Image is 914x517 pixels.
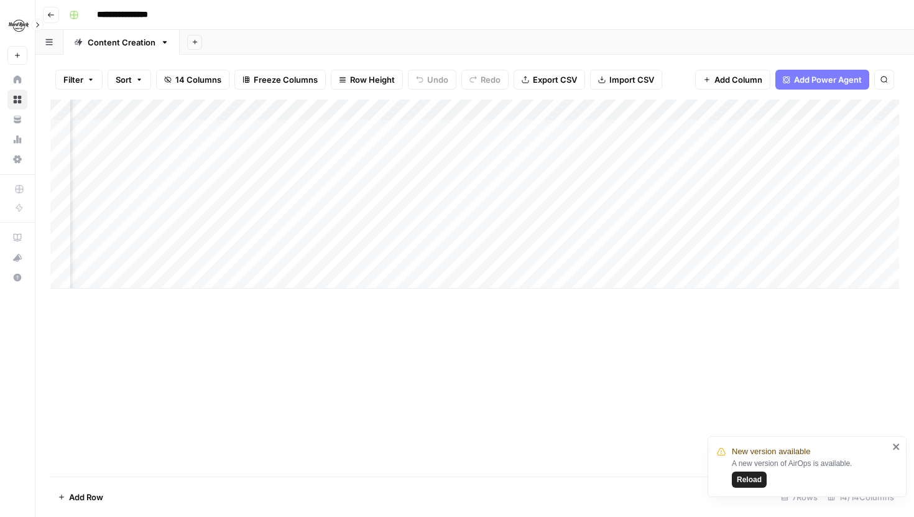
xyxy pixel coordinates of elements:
div: A new version of AirOps is available. [732,458,889,488]
div: What's new? [8,248,27,267]
a: Browse [7,90,27,109]
button: 14 Columns [156,70,229,90]
button: Reload [732,472,767,488]
button: Freeze Columns [234,70,326,90]
button: Undo [408,70,456,90]
a: Your Data [7,109,27,129]
button: Import CSV [590,70,662,90]
span: Freeze Columns [254,73,318,86]
a: Home [7,70,27,90]
button: Workspace: Hard Rock Digital [7,10,27,41]
div: 14/14 Columns [823,487,899,507]
div: 7 Rows [776,487,823,507]
button: Help + Support [7,268,27,287]
a: AirOps Academy [7,228,27,248]
span: Redo [481,73,501,86]
button: Filter [55,70,103,90]
span: 14 Columns [175,73,221,86]
button: What's new? [7,248,27,268]
span: Undo [427,73,448,86]
span: Sort [116,73,132,86]
img: Hard Rock Digital Logo [7,14,30,37]
span: New version available [732,445,810,458]
button: Row Height [331,70,403,90]
button: Add Column [695,70,770,90]
button: Export CSV [514,70,585,90]
span: Import CSV [609,73,654,86]
span: Export CSV [533,73,577,86]
button: Add Row [50,487,111,507]
button: Add Power Agent [775,70,869,90]
button: Sort [108,70,151,90]
span: Filter [63,73,83,86]
a: Settings [7,149,27,169]
span: Row Height [350,73,395,86]
a: Content Creation [63,30,180,55]
span: Add Column [714,73,762,86]
div: Content Creation [88,36,155,49]
a: Usage [7,129,27,149]
button: Redo [461,70,509,90]
span: Reload [737,474,762,485]
span: Add Power Agent [794,73,862,86]
span: Add Row [69,491,103,503]
button: close [892,442,901,452]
